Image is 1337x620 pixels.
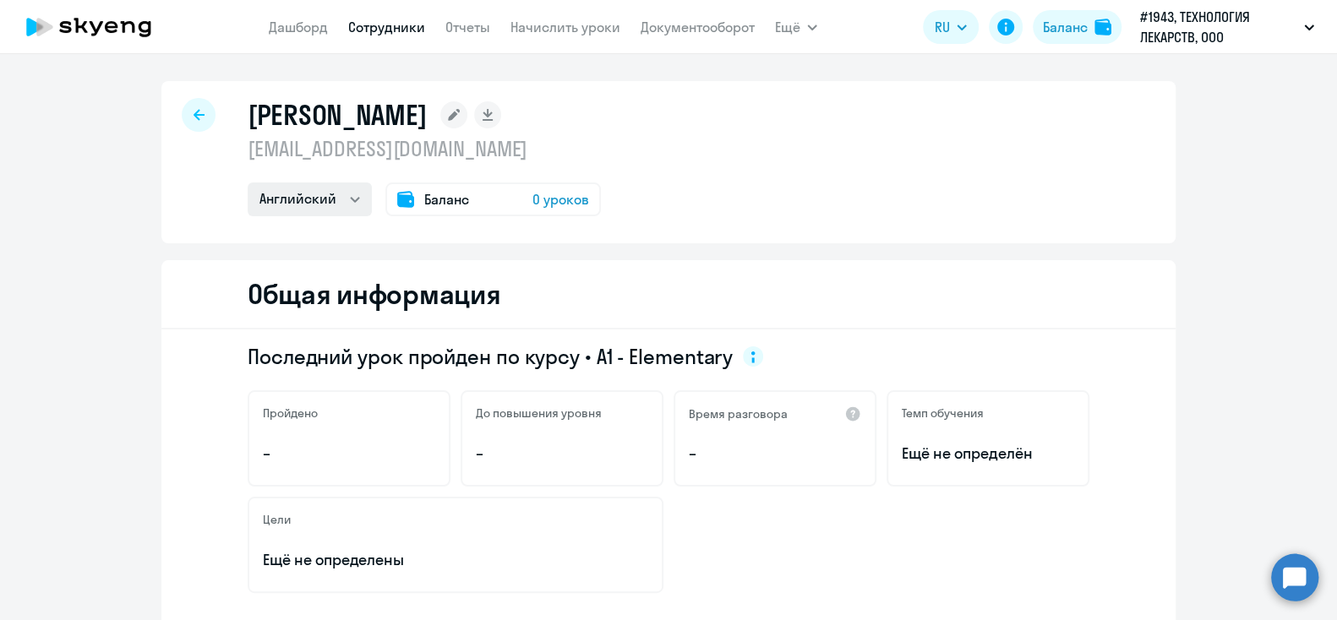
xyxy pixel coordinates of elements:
[689,443,861,465] p: –
[263,512,291,527] h5: Цели
[248,277,500,311] h2: Общая информация
[445,19,490,35] a: Отчеты
[248,135,601,162] p: [EMAIL_ADDRESS][DOMAIN_NAME]
[532,189,589,209] span: 0 уроков
[902,405,984,421] h5: Темп обучения
[1033,10,1121,44] button: Балансbalance
[263,443,435,465] p: –
[424,189,469,209] span: Баланс
[248,343,733,370] span: Последний урок пройден по курсу • A1 - Elementary
[775,17,800,37] span: Ещё
[263,549,648,571] p: Ещё не определены
[476,405,602,421] h5: До повышения уровня
[775,10,817,44] button: Ещё
[902,443,1074,465] span: Ещё не определён
[510,19,620,35] a: Начислить уроки
[1140,7,1297,47] p: #1943, ТЕХНОЛОГИЯ ЛЕКАРСТВ, ООО
[269,19,328,35] a: Дашборд
[641,19,755,35] a: Документооборот
[1094,19,1111,35] img: balance
[476,443,648,465] p: –
[248,98,427,132] h1: [PERSON_NAME]
[689,406,788,421] h5: Время разговора
[348,19,425,35] a: Сотрудники
[923,10,979,44] button: RU
[935,17,950,37] span: RU
[1043,17,1088,37] div: Баланс
[263,405,318,421] h5: Пройдено
[1132,7,1323,47] button: #1943, ТЕХНОЛОГИЯ ЛЕКАРСТВ, ООО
